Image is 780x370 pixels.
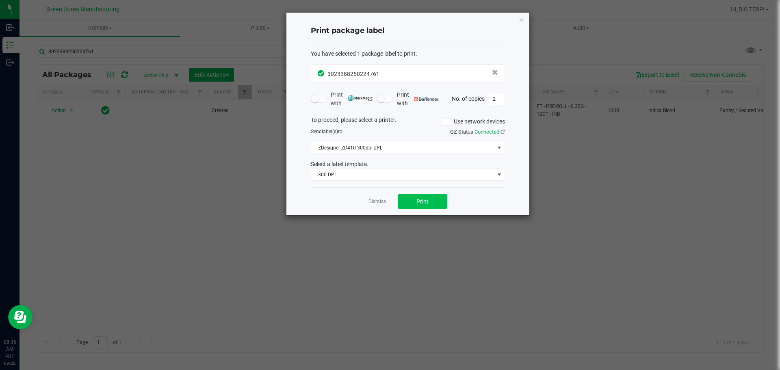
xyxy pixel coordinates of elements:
img: mark_magic_cybra.png [348,95,373,101]
label: Use network devices [443,117,505,126]
button: Print [398,194,447,209]
span: 300 DPI [311,169,494,180]
iframe: Resource center [8,305,32,329]
span: QZ Status: [450,129,505,135]
span: You have selected 1 package label to print [311,50,416,57]
h4: Print package label [311,26,505,36]
span: Send to: [311,129,344,134]
span: ZDesigner ZD410-300dpi ZPL [311,142,494,154]
div: Select a label template. [305,160,511,169]
span: Print with [397,91,439,108]
span: label(s) [322,129,338,134]
span: 3023388250224761 [327,71,379,77]
div: To proceed, please select a printer. [305,116,511,128]
span: In Sync [318,69,325,78]
span: Print [416,198,429,205]
img: bartender.png [414,97,439,101]
a: Dismiss [368,198,386,205]
span: Connected [474,129,499,135]
div: : [311,50,505,58]
span: Print with [331,91,373,108]
span: No. of copies [452,95,485,102]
